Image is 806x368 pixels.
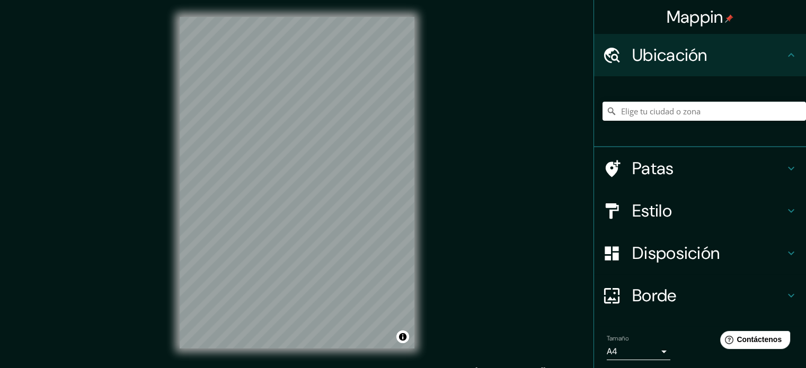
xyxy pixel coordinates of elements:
font: Patas [632,157,674,179]
font: Estilo [632,200,672,222]
font: Borde [632,284,677,307]
div: Ubicación [594,34,806,76]
font: Mappin [667,6,723,28]
div: Estilo [594,190,806,232]
div: Borde [594,274,806,317]
canvas: Mapa [180,17,414,348]
div: Patas [594,147,806,190]
font: A4 [607,346,617,357]
img: pin-icon.png [725,14,733,23]
iframe: Lanzador de widgets de ayuda [712,327,794,356]
font: Ubicación [632,44,707,66]
font: Disposición [632,242,720,264]
font: Tamaño [607,334,628,343]
input: Elige tu ciudad o zona [603,102,806,121]
button: Activar o desactivar atribución [396,330,409,343]
div: Disposición [594,232,806,274]
div: A4 [607,343,670,360]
